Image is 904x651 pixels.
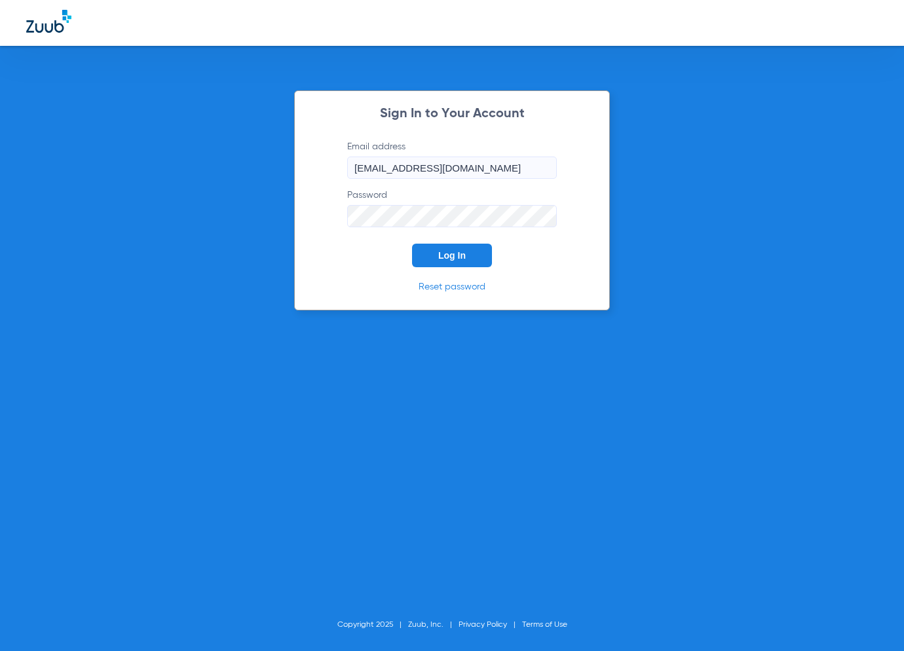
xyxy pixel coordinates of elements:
label: Password [347,189,557,227]
span: Log In [438,250,466,261]
a: Privacy Policy [459,621,507,629]
input: Email address [347,157,557,179]
img: Zuub Logo [26,10,71,33]
input: Password [347,205,557,227]
label: Email address [347,140,557,179]
iframe: Chat Widget [838,588,904,651]
li: Zuub, Inc. [408,618,459,631]
h2: Sign In to Your Account [328,107,576,121]
button: Log In [412,244,492,267]
li: Copyright 2025 [337,618,408,631]
a: Reset password [419,282,485,291]
a: Terms of Use [522,621,567,629]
